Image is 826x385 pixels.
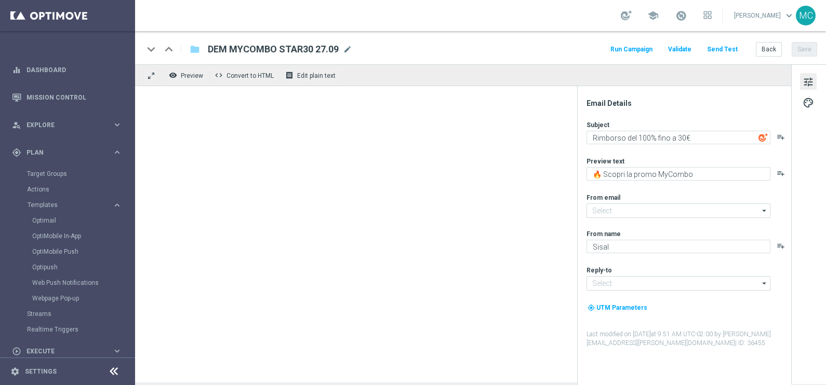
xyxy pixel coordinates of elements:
i: arrow_drop_down [760,277,770,290]
a: Webpage Pop-up [32,294,108,302]
div: Optimail [32,213,134,228]
div: Streams [27,306,134,322]
img: optiGenie.svg [758,133,768,142]
span: keyboard_arrow_down [783,10,795,21]
i: play_circle_outline [12,347,21,356]
a: Dashboard [26,56,122,84]
a: Settings [25,368,57,375]
button: Send Test [705,43,739,57]
span: code [215,71,223,79]
span: UTM Parameters [596,304,647,311]
div: Email Details [587,99,790,108]
div: Webpage Pop-up [32,291,134,306]
button: Validate [667,43,693,57]
a: Actions [27,185,108,194]
label: Subject [587,121,609,129]
div: Actions [27,182,134,197]
div: Web Push Notifications [32,275,134,291]
a: Web Push Notifications [32,279,108,287]
label: Preview text [587,157,624,166]
div: Templates [28,202,112,208]
div: gps_fixed Plan keyboard_arrow_right [11,148,123,157]
button: code Convert to HTML [212,68,278,82]
input: Select [587,276,770,291]
div: Dashboard [12,56,122,84]
div: Execute [12,347,112,356]
span: Edit plain text [297,72,336,79]
button: person_search Explore keyboard_arrow_right [11,121,123,129]
div: MC [796,6,816,25]
i: folder [190,43,200,56]
i: my_location [588,304,595,311]
span: Convert to HTML [227,72,274,79]
i: keyboard_arrow_right [112,120,122,130]
span: Preview [181,72,203,79]
div: Optipush [32,259,134,275]
i: remove_red_eye [169,71,177,79]
span: palette [803,96,814,109]
div: Templates [27,197,134,306]
i: gps_fixed [12,148,21,157]
label: From email [587,194,620,202]
span: | ID: 36455 [735,339,765,347]
span: Templates [28,202,102,208]
button: folder [189,41,201,58]
button: Templates keyboard_arrow_right [27,201,123,209]
div: Target Groups [27,166,134,182]
button: remove_red_eye Preview [166,68,208,82]
i: settings [10,367,20,376]
a: OptiMobile In-App [32,232,108,240]
span: mode_edit [343,45,352,54]
a: Target Groups [27,170,108,178]
button: equalizer Dashboard [11,66,123,74]
a: Streams [27,310,108,318]
i: person_search [12,120,21,130]
button: play_circle_outline Execute keyboard_arrow_right [11,347,123,355]
button: Run Campaign [609,43,654,57]
div: OptiMobile In-App [32,228,134,244]
span: school [647,10,659,21]
button: receipt Edit plain text [283,68,340,82]
a: Mission Control [26,84,122,111]
a: Optipush [32,263,108,271]
button: playlist_add [777,242,785,250]
div: Realtime Triggers [27,322,134,337]
div: Plan [12,148,112,157]
i: receipt [285,71,294,79]
span: Explore [26,122,112,128]
div: Explore [12,120,112,130]
button: playlist_add [777,169,785,177]
button: Mission Control [11,93,123,102]
span: DEM MYCOMBO STAR30 27.09 [208,43,339,56]
span: Validate [668,46,691,53]
label: From name [587,230,621,238]
a: Optimail [32,216,108,225]
input: Select [587,203,770,218]
a: OptiMobile Push [32,247,108,256]
div: Mission Control [12,84,122,111]
i: keyboard_arrow_right [112,147,122,157]
button: Back [756,42,782,57]
span: tune [803,75,814,89]
button: palette [800,94,817,111]
span: Plan [26,149,112,156]
button: Save [792,42,817,57]
button: my_location UTM Parameters [587,302,648,313]
a: [PERSON_NAME]keyboard_arrow_down [733,8,796,23]
span: Execute [26,348,112,354]
button: tune [800,73,817,90]
i: keyboard_arrow_right [112,346,122,356]
label: Reply-to [587,266,612,274]
label: Last modified on [DATE] at 9:51 AM UTC-02:00 by [PERSON_NAME][EMAIL_ADDRESS][PERSON_NAME][DOMAIN_... [587,330,790,348]
i: equalizer [12,65,21,75]
i: keyboard_arrow_right [112,200,122,210]
button: playlist_add [777,133,785,141]
i: arrow_drop_down [760,204,770,217]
